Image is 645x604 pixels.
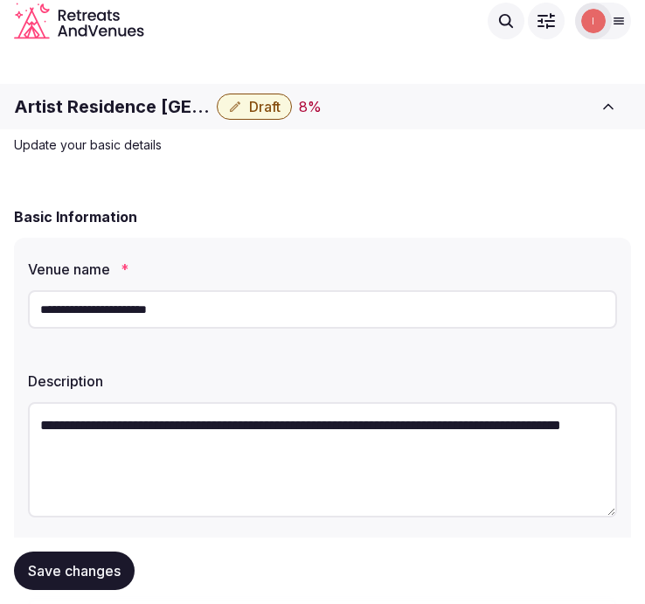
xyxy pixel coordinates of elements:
[14,3,144,39] a: Visit the homepage
[28,262,617,276] label: Venue name
[28,374,617,388] label: Description
[14,552,135,590] button: Save changes
[14,136,601,154] p: Update your basic details
[586,87,631,126] button: Toggle sidebar
[249,98,281,115] span: Draft
[581,9,606,33] img: Irene Gonzales
[14,3,144,39] svg: Retreats and Venues company logo
[299,96,322,117] div: 8 %
[217,94,292,120] button: Draft
[299,96,322,117] button: 8%
[14,94,210,119] h1: Artist Residence [GEOGRAPHIC_DATA]
[14,206,137,227] h2: Basic Information
[28,562,121,580] span: Save changes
